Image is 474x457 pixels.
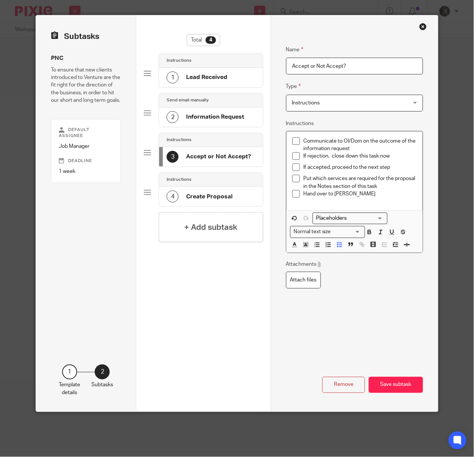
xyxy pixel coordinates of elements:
label: Name [286,45,304,54]
div: 2 [167,111,179,123]
h4: Lead Received [186,73,227,81]
div: Search for option [290,226,365,238]
label: Instructions [286,120,314,127]
p: If accepted, proceed to the next step [304,164,417,171]
div: 3 [167,151,179,163]
label: Type [286,82,301,91]
label: Attach files [286,272,321,289]
p: Subtasks [91,381,113,389]
h4: Send email manually [167,97,209,103]
div: 4 [206,36,216,44]
div: Search for option [313,213,388,224]
p: Hand over to [PERSON_NAME] [304,190,417,198]
p: Job Manager [59,143,113,150]
h4: Accept or Not Accept? [186,153,251,161]
div: 2 [95,365,110,380]
div: Total [187,34,220,46]
p: Deadline [59,158,113,164]
button: Remove [322,377,365,393]
p: Attachments [286,261,322,268]
input: Search for option [333,228,360,236]
h4: Instructions [167,137,191,143]
span: Instructions [292,100,320,106]
p: Template details [59,381,80,397]
button: Save subtask [369,377,423,393]
h4: PNC [51,54,121,62]
div: 4 [167,191,179,202]
div: Close this dialog window [419,23,427,30]
p: To ensure that new clients introduced to Venture are the fit right for the direction of the busin... [51,66,121,104]
input: Search for option [314,214,383,222]
p: Default assignee [59,127,113,139]
div: 1 [167,71,179,83]
h4: Instructions [167,58,191,64]
h4: Information Request [186,113,244,121]
div: 1 [62,365,77,380]
h2: Subtasks [51,30,99,43]
p: Communicate to Ol/Dom on the outcome of the information request [304,137,417,153]
span: Normal text size [292,228,333,236]
h4: Instructions [167,177,191,183]
h4: + Add subtask [184,222,237,233]
h4: Create Proposal [186,193,233,201]
p: 1 week [59,168,113,175]
p: Put which services are required for the proposal in the Notes section of this task [304,175,417,190]
p: If rejection, close down this task now [304,152,417,160]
